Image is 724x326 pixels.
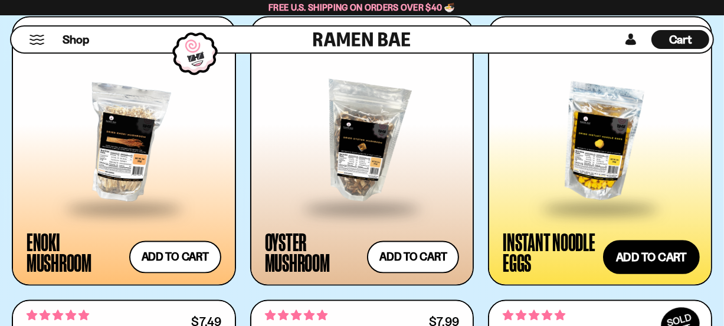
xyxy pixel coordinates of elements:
span: 4.80 stars [265,308,327,324]
span: 4.90 stars [27,308,89,324]
button: Mobile Menu Trigger [29,35,45,45]
a: 4.68 stars 125 reviews $7.49 Oyster Mushroom Add to cart [250,17,474,286]
a: Shop [63,30,89,49]
a: 4.53 stars 336 reviews $7.49 Enoki Mushroom Add to cart [12,17,236,286]
button: Add to cart [603,241,700,275]
button: Add to cart [367,241,459,274]
span: Cart [669,32,692,47]
span: Shop [63,32,89,48]
div: Enoki Mushroom [27,231,123,274]
div: Cart [651,27,709,52]
span: Free U.S. Shipping on Orders over $40 🍜 [268,2,456,13]
button: Add to cart [129,241,221,274]
a: 4.73 stars 168 reviews $7.49 Instant Noodle Eggs Add to cart [488,17,712,286]
div: Oyster Mushroom [265,231,362,274]
div: Instant Noodle Eggs [503,231,599,274]
span: 4.90 stars [503,308,565,324]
